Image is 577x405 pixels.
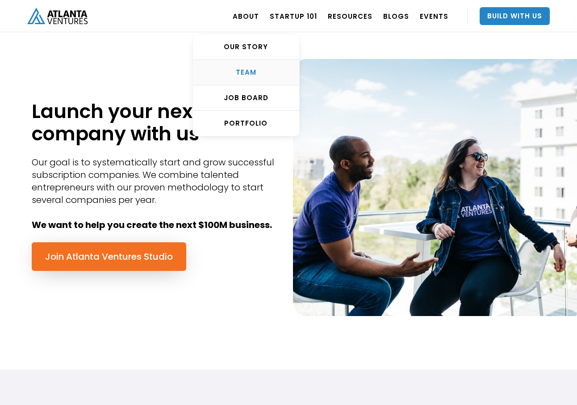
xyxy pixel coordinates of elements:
a: OUR STORY [193,34,299,60]
div: Job Board [193,93,299,102]
a: Build With Us [480,7,550,25]
a: BLOGS [383,4,409,29]
a: TEAM [193,60,299,85]
a: Job Board [193,85,299,111]
a: PORTFOLIO [193,111,299,136]
div: OUR STORY [193,42,299,51]
a: ABOUT [233,4,259,29]
h1: Launch your next company with us [32,100,280,145]
a: RESOURCES [328,4,372,29]
a: EVENTS [420,4,448,29]
a: Startup 101 [270,4,317,29]
a: Join Atlanta Ventures Studio [32,242,186,271]
div: Our goal is to systematically start and grow successful subscription companies. We combine talent... [32,156,280,231]
strong: We want to help you create the next $100M business. [32,219,272,231]
div: PORTFOLIO [193,119,299,128]
div: TEAM [193,68,299,77]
